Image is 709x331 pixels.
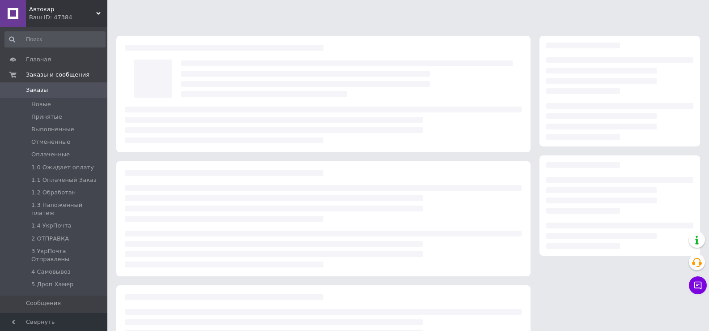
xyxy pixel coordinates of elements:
[31,176,97,184] span: 1.1 Оплаченый Заказ
[4,31,106,47] input: Поиск
[31,113,62,121] span: Принятые
[26,299,61,307] span: Сообщения
[31,201,105,217] span: 1.3 Наложенный платеж
[31,268,71,276] span: 4 Самовывоз
[26,71,89,79] span: Заказы и сообщения
[31,189,76,197] span: 1.2 Обработан
[31,280,73,288] span: 5 Дроп Хамер
[31,247,105,263] span: 3 УкрПочта Отправлены
[29,13,107,21] div: Ваш ID: 47384
[31,150,70,159] span: Оплаченные
[31,125,74,133] span: Выполненные
[31,100,51,108] span: Новые
[31,163,94,172] span: 1.0 Ожидает оплату
[31,235,69,243] span: 2 ОТПРАВКА
[26,56,51,64] span: Главная
[26,86,48,94] span: Заказы
[689,276,707,294] button: Чат с покупателем
[31,138,70,146] span: Отмененные
[29,5,96,13] span: Автокар
[31,222,72,230] span: 1.4 УкрПочта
